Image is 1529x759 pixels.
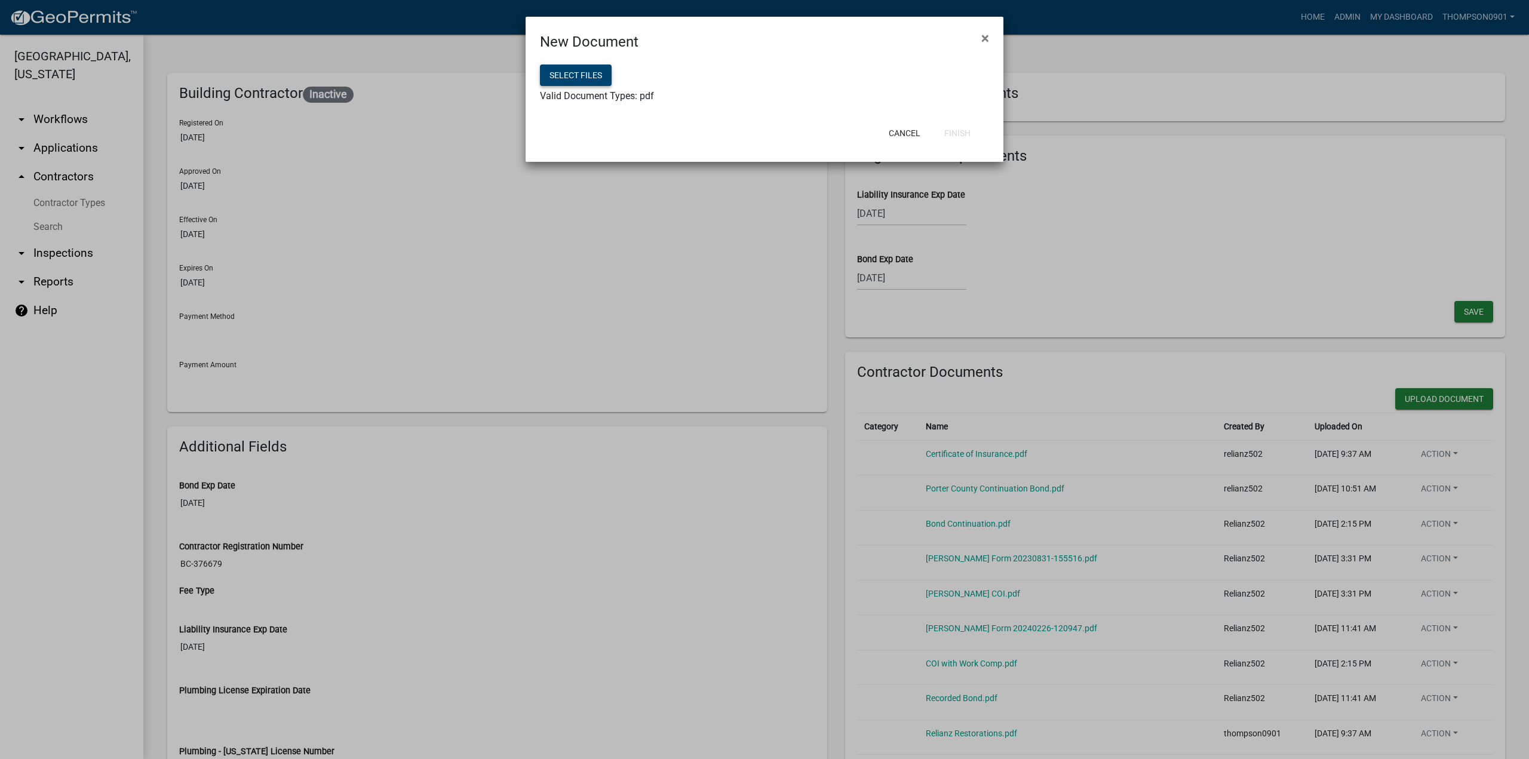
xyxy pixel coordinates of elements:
[981,30,989,47] span: ×
[935,122,980,144] button: Finish
[540,90,654,102] span: Valid Document Types: pdf
[879,122,930,144] button: Cancel
[540,64,612,86] button: Select files
[972,21,999,55] button: Close
[540,31,638,53] h4: New Document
